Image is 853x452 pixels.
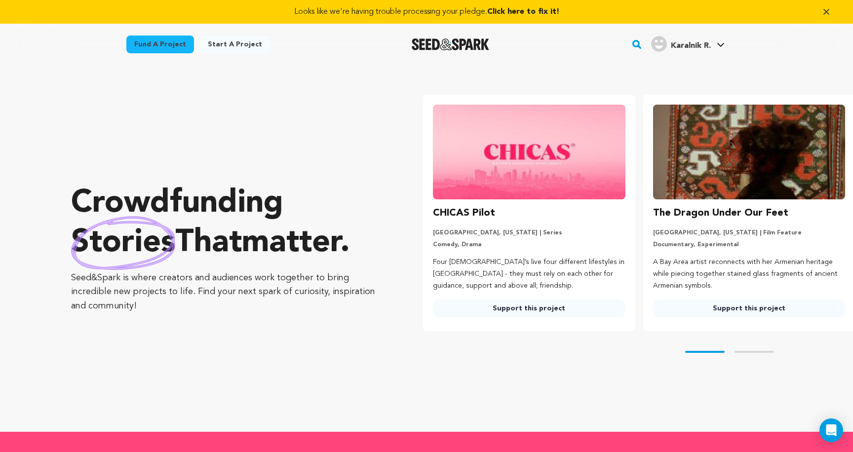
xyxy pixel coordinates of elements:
[651,36,667,52] img: user.png
[71,271,384,313] p: Seed&Spark is where creators and audiences work together to bring incredible new projects to life...
[653,229,845,237] p: [GEOGRAPHIC_DATA], [US_STATE] | Film Feature
[412,38,489,50] img: Seed&Spark Logo Dark Mode
[433,241,625,249] p: Comedy, Drama
[71,184,384,263] p: Crowdfunding that .
[12,6,841,18] a: Looks like we're having trouble processing your pledge.Click here to fix it!
[433,105,625,199] img: CHICAS Pilot image
[71,216,175,270] img: hand sketched image
[653,241,845,249] p: Documentary, Experimental
[651,36,711,52] div: Karalnik R.'s Profile
[653,300,845,317] a: Support this project
[649,34,727,55] span: Karalnik R.'s Profile
[200,36,270,53] a: Start a project
[487,8,559,16] span: Click here to fix it!
[433,300,625,317] a: Support this project
[653,105,845,199] img: The Dragon Under Our Feet image
[433,205,495,221] h3: CHICAS Pilot
[819,418,843,442] div: Open Intercom Messenger
[653,257,845,292] p: A Bay Area artist reconnects with her Armenian heritage while piecing together stained glass frag...
[671,42,711,50] span: Karalnik R.
[433,229,625,237] p: [GEOGRAPHIC_DATA], [US_STATE] | Series
[649,34,727,52] a: Karalnik R.'s Profile
[412,38,489,50] a: Seed&Spark Homepage
[653,205,788,221] h3: The Dragon Under Our Feet
[242,227,340,259] span: matter
[126,36,194,53] a: Fund a project
[433,257,625,292] p: Four [DEMOGRAPHIC_DATA]’s live four different lifestyles in [GEOGRAPHIC_DATA] - they must rely on...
